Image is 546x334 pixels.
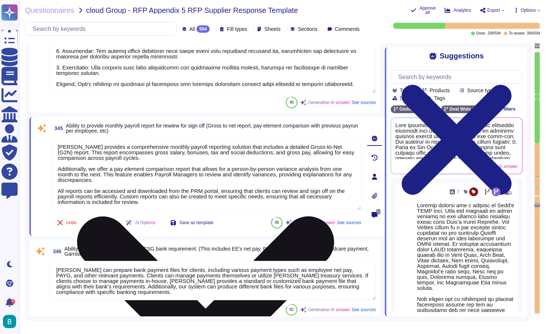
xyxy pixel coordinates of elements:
[509,32,525,35] span: To review:
[335,26,360,32] span: Comments
[453,8,471,12] span: Analytics
[11,299,15,304] div: 9+
[487,8,500,12] span: Export
[527,32,540,35] span: 384 / 594
[521,8,536,12] span: Options
[1,313,21,330] button: user
[476,32,486,35] span: Done:
[50,261,376,300] textarea: [PERSON_NAME] can prepare bank payment files for clients, including various payment types such as...
[351,308,376,312] span: See sources
[395,71,522,83] input: Search by keywords
[51,126,63,131] span: 345
[419,6,436,15] span: Approve all
[411,6,436,15] button: Approve all
[51,138,361,210] textarea: [PERSON_NAME] provides a comprehensive monthly payroll reporting solution that includes a detaile...
[3,315,16,328] img: user
[351,100,376,105] span: See sources
[376,209,380,214] span: 0
[189,26,195,32] span: All
[290,308,294,312] span: 82
[488,32,501,35] span: 209 / 594
[29,22,176,35] input: Search by keywords
[50,249,61,254] span: 346
[275,220,279,225] span: 86
[227,26,247,32] span: Fill types
[298,26,318,32] span: Sections
[196,25,210,33] div: 594
[66,123,358,134] span: Ability to provide monthly payroll report for rewiew for sign off (Gross to net report, pay eleme...
[308,100,350,105] span: Generative AI answer
[86,7,298,14] span: cloud Group - RFP Appendix 5 RFP Supplier Response Template
[264,26,281,32] span: Sheets
[445,7,471,13] button: Analytics
[25,7,75,14] span: Questionnaires
[290,100,294,104] span: 90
